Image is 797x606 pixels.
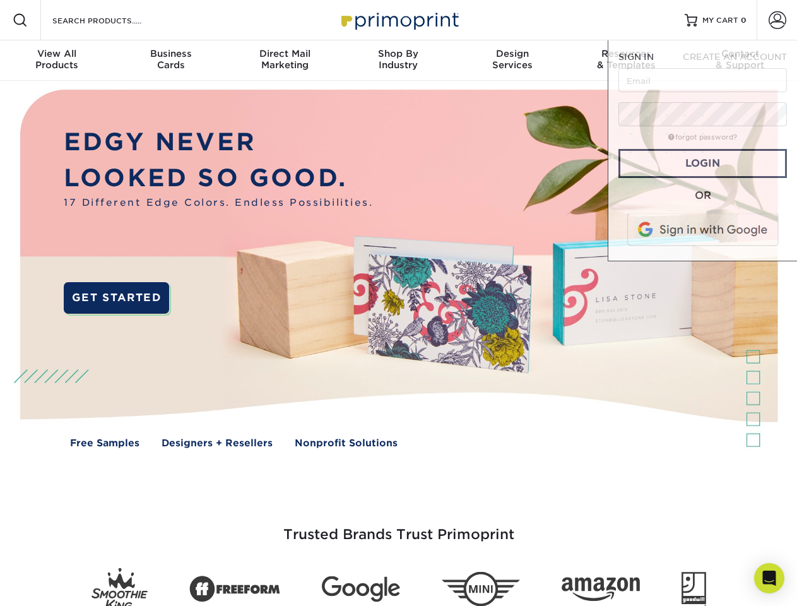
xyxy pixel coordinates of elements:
[618,149,787,178] a: Login
[114,40,227,81] a: BusinessCards
[702,15,738,26] span: MY CART
[162,436,273,451] a: Designers + Resellers
[295,436,398,451] a: Nonprofit Solutions
[341,48,455,59] span: Shop By
[456,48,569,71] div: Services
[683,52,787,62] span: CREATE AN ACCOUNT
[618,188,787,203] div: OR
[341,40,455,81] a: Shop ByIndustry
[114,48,227,59] span: Business
[562,578,640,602] img: Amazon
[456,48,569,59] span: Design
[618,68,787,92] input: Email
[618,52,654,62] span: SIGN IN
[668,133,737,141] a: forgot password?
[754,563,784,593] div: Open Intercom Messenger
[228,48,341,71] div: Marketing
[114,48,227,71] div: Cards
[64,196,373,210] span: 17 Different Edge Colors. Endless Possibilities.
[64,282,169,314] a: GET STARTED
[228,48,341,59] span: Direct Mail
[64,124,373,160] p: EDGY NEVER
[64,160,373,196] p: LOOKED SO GOOD.
[741,16,747,25] span: 0
[70,436,139,451] a: Free Samples
[3,567,107,602] iframe: Google Customer Reviews
[336,6,462,33] img: Primoprint
[682,572,706,606] img: Goodwill
[51,13,174,28] input: SEARCH PRODUCTS.....
[569,40,683,81] a: Resources& Templates
[228,40,341,81] a: Direct MailMarketing
[341,48,455,71] div: Industry
[569,48,683,59] span: Resources
[456,40,569,81] a: DesignServices
[322,576,400,602] img: Google
[569,48,683,71] div: & Templates
[30,496,768,558] h3: Trusted Brands Trust Primoprint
